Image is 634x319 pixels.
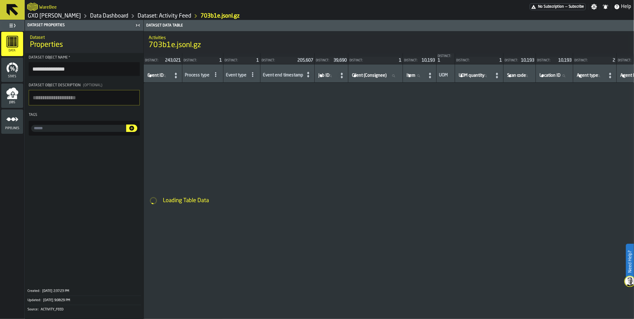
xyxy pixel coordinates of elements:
div: Updated [27,298,43,302]
input: button-toolbar-Dataset object name [29,62,140,76]
span: label [507,73,526,78]
textarea: Dataset object description(Optional) [29,90,140,105]
a: link-to-/wh/i/baca6aa3-d1fc-43c0-a604-2a1c9d5db74d [28,13,81,19]
input: label [506,72,533,80]
div: Distinct: [145,59,163,62]
span: 1 [219,58,222,63]
span: Dataset object description [29,84,81,87]
span: 10,193 [521,58,534,63]
label: Need Help? [627,244,633,279]
span: 2 [613,58,615,63]
div: KeyValueItem-Created [27,287,141,296]
div: Process type [185,73,209,79]
div: StatList-item-Distinct: [455,57,503,64]
span: Help [621,3,632,10]
span: label [459,73,484,78]
div: Dataset Properties [26,23,134,27]
div: Dataset object name [29,55,140,60]
div: Distinct: [225,59,254,62]
input: input-value- input-value- [31,125,126,132]
h2: Sub Title [39,4,57,10]
div: Distinct: [184,59,217,62]
div: StatList-item-Distinct: [182,57,223,64]
li: menu Jobs [1,84,23,108]
span: 1 [256,58,259,63]
span: label [540,73,561,78]
label: button-toggle-Close me [134,22,142,29]
span: 205,607 [297,58,313,63]
button: Source:ACTIVITY_FEED [27,305,141,314]
label: input-value- [31,125,126,132]
span: label [352,73,387,78]
div: Dataset Data Table [145,23,633,28]
span: 243,021 [165,58,181,63]
div: StatList-item-Distinct: [348,57,403,64]
h2: Sub Title [30,34,139,40]
div: 703b1e.jsonl.gz [201,13,240,19]
span: : [38,308,39,312]
label: button-toggle-Notifications [600,4,611,10]
span: Jobs [1,101,23,104]
span: — [565,5,567,9]
a: link-to-/wh/i/baca6aa3-d1fc-43c0-a604-2a1c9d5db74d/pricing/ [530,3,586,10]
div: KeyValueItem-Updated [27,296,141,305]
div: StatList-item-Distinct: [536,57,573,64]
input: label [351,72,400,80]
div: title-Properties [25,31,143,53]
div: KeyValueItem-Source [27,305,141,314]
span: : [40,298,41,302]
input: label [317,72,337,80]
label: button-toolbar-Dataset object name [29,55,140,76]
div: Source [27,308,40,312]
span: 1 [438,58,440,63]
header: Dataset Properties [25,20,143,31]
span: label [318,73,329,78]
input: label [405,72,425,80]
div: StatList-item-Distinct: [503,57,536,64]
span: Pipelines [1,127,23,130]
span: Subscribe [569,5,584,9]
span: Required [68,55,70,60]
span: 39,690 [334,58,347,63]
div: StatList-item-Distinct: [223,57,260,64]
label: button-toggle-Settings [589,4,600,10]
span: ACTIVITY_FEED [41,308,64,312]
div: Distinct: [438,55,451,58]
span: label [147,73,164,78]
input: label [538,72,570,80]
span: 10,193 [558,58,572,63]
nav: Breadcrumb [27,12,329,20]
li: menu Pipelines [1,109,23,134]
div: Distinct: [316,59,331,62]
span: 1 [499,58,502,63]
div: Distinct: [262,59,295,62]
button: Created:[DATE] 2:37:23 PM [27,287,141,296]
div: Distinct: [404,59,419,62]
span: Properties [30,40,63,50]
div: StatList-item-Distinct: [260,57,314,64]
span: Stats [1,75,23,78]
a: link-to-/wh/i/baca6aa3-d1fc-43c0-a604-2a1c9d5db74d/data/activity [138,13,191,19]
span: Tags [29,113,37,117]
div: Event type [226,73,247,79]
span: 10,193 [422,58,435,63]
input: label [576,72,605,80]
span: Data [1,49,23,52]
div: Distinct: [350,59,396,62]
div: Event end timestamp [263,73,303,79]
input: label [458,72,492,80]
div: StatList-item-Distinct: [437,53,455,64]
label: button-toggle-Toggle Full Menu [1,21,23,30]
span: label [577,73,598,78]
span: label [407,73,415,78]
li: menu Data [1,32,23,56]
div: Created [27,289,42,293]
div: Distinct: [456,59,497,62]
span: (Optional) [83,84,102,87]
span: [DATE] 2:37:23 PM [42,289,69,293]
div: UOM [439,73,452,79]
div: StatList-item-Distinct: [144,57,182,64]
header: Dataset Data Table [144,20,634,31]
div: Menu Subscription [530,3,586,10]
